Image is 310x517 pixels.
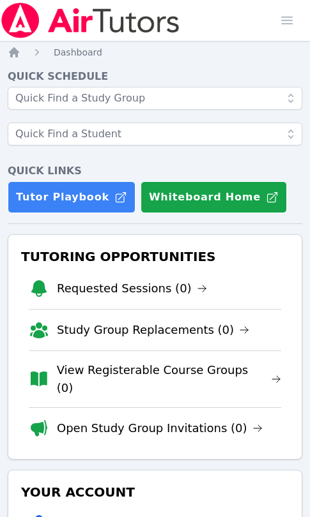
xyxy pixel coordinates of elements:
h4: Quick Schedule [8,69,302,84]
a: Tutor Playbook [8,181,136,213]
a: Requested Sessions (0) [57,280,207,297]
span: Dashboard [54,47,102,57]
a: Dashboard [54,46,102,59]
h3: Your Account [19,481,291,504]
input: Quick Find a Student [8,123,302,146]
nav: Breadcrumb [8,46,302,59]
input: Quick Find a Study Group [8,87,302,110]
a: View Registerable Course Groups (0) [57,361,281,397]
a: Study Group Replacements (0) [57,321,249,339]
a: Open Study Group Invitations (0) [57,419,263,437]
h3: Tutoring Opportunities [19,245,291,268]
button: Whiteboard Home [141,181,287,213]
h4: Quick Links [8,163,302,179]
